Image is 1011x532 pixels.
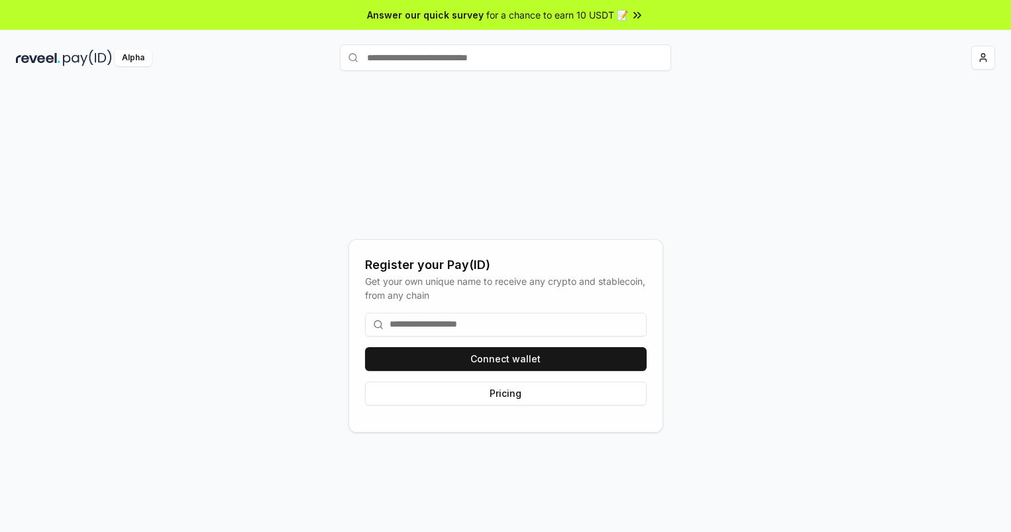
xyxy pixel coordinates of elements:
div: Get your own unique name to receive any crypto and stablecoin, from any chain [365,274,647,302]
button: Connect wallet [365,347,647,371]
span: Answer our quick survey [367,8,484,22]
span: for a chance to earn 10 USDT 📝 [486,8,628,22]
img: pay_id [63,50,112,66]
div: Alpha [115,50,152,66]
img: reveel_dark [16,50,60,66]
div: Register your Pay(ID) [365,256,647,274]
button: Pricing [365,382,647,405]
